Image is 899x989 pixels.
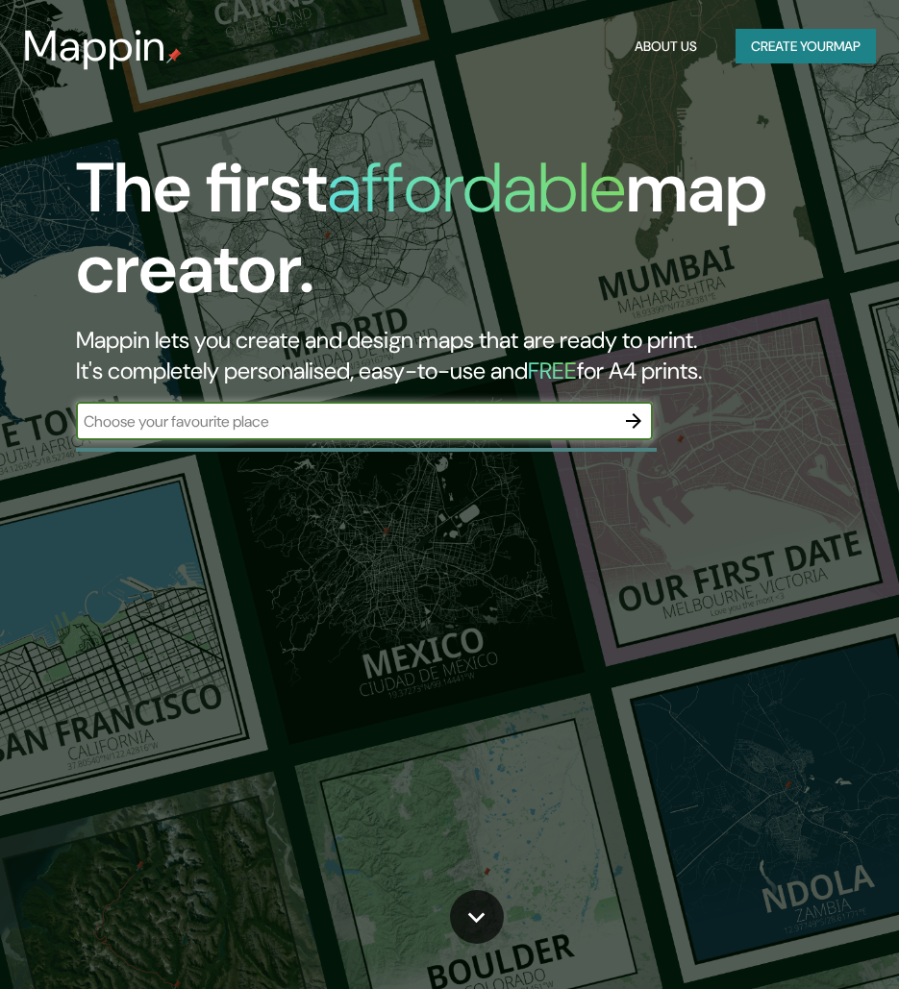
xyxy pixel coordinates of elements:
[327,143,626,233] h1: affordable
[76,410,614,433] input: Choose your favourite place
[166,48,182,63] img: mappin-pin
[627,29,705,64] button: About Us
[528,356,577,385] h5: FREE
[76,148,795,325] h1: The first map creator.
[76,325,795,386] h2: Mappin lets you create and design maps that are ready to print. It's completely personalised, eas...
[23,21,166,71] h3: Mappin
[736,29,876,64] button: Create yourmap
